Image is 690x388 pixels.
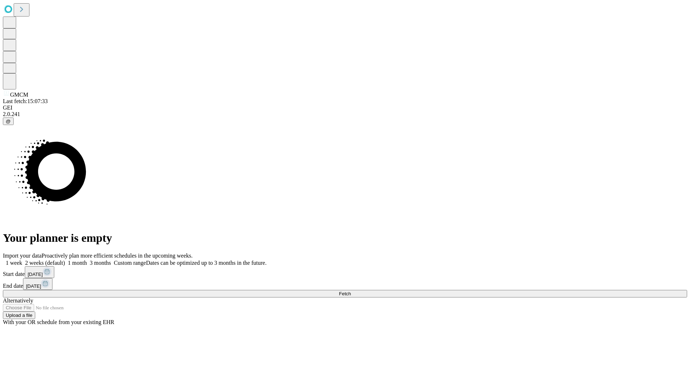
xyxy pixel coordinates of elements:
[90,260,111,266] span: 3 months
[3,290,687,297] button: Fetch
[6,119,11,124] span: @
[3,319,114,325] span: With your OR schedule from your existing EHR
[3,253,42,259] span: Import your data
[28,272,43,277] span: [DATE]
[114,260,146,266] span: Custom range
[3,98,48,104] span: Last fetch: 15:07:33
[23,278,52,290] button: [DATE]
[3,231,687,245] h1: Your planner is empty
[339,291,351,296] span: Fetch
[10,92,28,98] span: GMCM
[3,278,687,290] div: End date
[3,117,14,125] button: @
[3,297,33,304] span: Alternatively
[6,260,22,266] span: 1 week
[3,105,687,111] div: GEI
[3,311,35,319] button: Upload a file
[68,260,87,266] span: 1 month
[42,253,193,259] span: Proactively plan more efficient schedules in the upcoming weeks.
[3,111,687,117] div: 2.0.241
[3,266,687,278] div: Start date
[25,260,65,266] span: 2 weeks (default)
[26,283,41,289] span: [DATE]
[146,260,266,266] span: Dates can be optimized up to 3 months in the future.
[25,266,54,278] button: [DATE]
